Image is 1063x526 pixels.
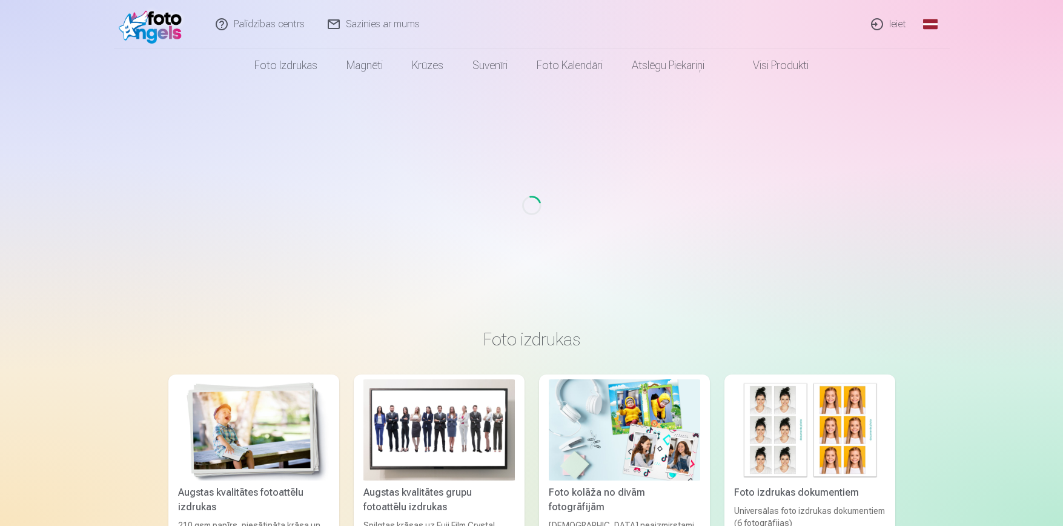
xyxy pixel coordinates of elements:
[363,379,515,481] img: Augstas kvalitātes grupu fotoattēlu izdrukas
[173,485,334,514] div: Augstas kvalitātes fotoattēlu izdrukas
[734,379,886,481] img: Foto izdrukas dokumentiem
[729,485,890,500] div: Foto izdrukas dokumentiem
[544,485,705,514] div: Foto kolāža no divām fotogrāfijām
[617,48,719,82] a: Atslēgu piekariņi
[549,379,700,481] img: Foto kolāža no divām fotogrāfijām
[178,379,329,481] img: Augstas kvalitātes fotoattēlu izdrukas
[458,48,522,82] a: Suvenīri
[522,48,617,82] a: Foto kalendāri
[397,48,458,82] a: Krūzes
[359,485,520,514] div: Augstas kvalitātes grupu fotoattēlu izdrukas
[240,48,332,82] a: Foto izdrukas
[332,48,397,82] a: Magnēti
[719,48,823,82] a: Visi produkti
[178,328,886,350] h3: Foto izdrukas
[119,5,188,44] img: /fa3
